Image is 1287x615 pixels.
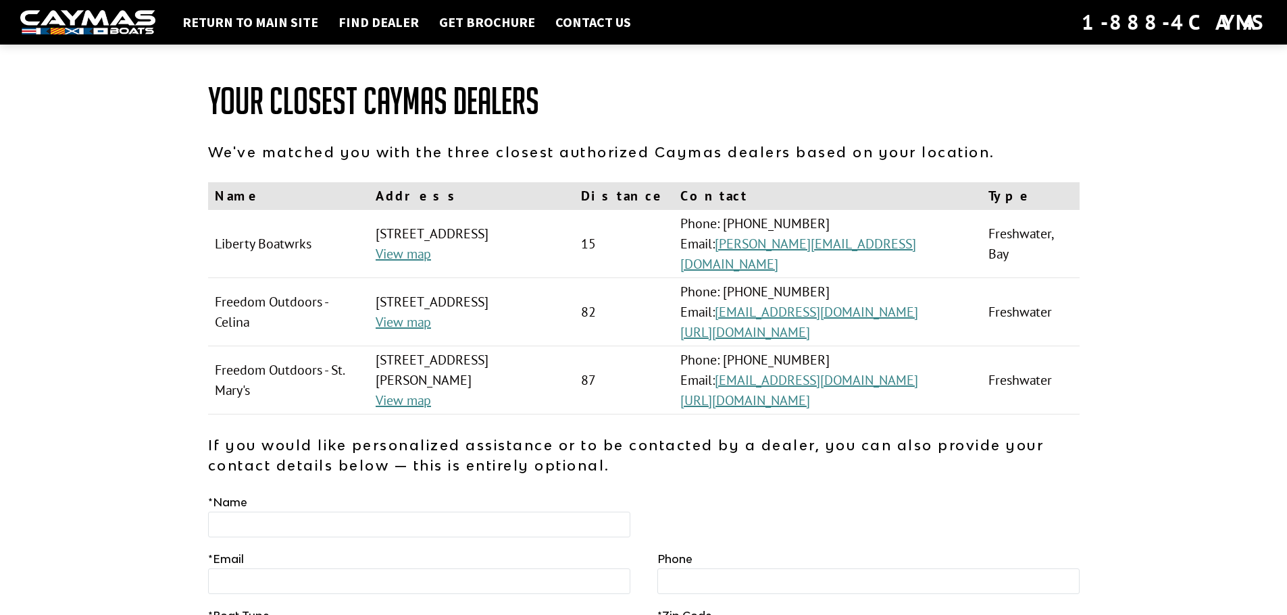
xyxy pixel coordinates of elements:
td: Freshwater, Bay [982,210,1080,278]
a: [EMAIL_ADDRESS][DOMAIN_NAME] [715,303,918,321]
a: Get Brochure [432,14,542,31]
a: [EMAIL_ADDRESS][DOMAIN_NAME] [715,371,918,389]
a: Find Dealer [332,14,426,31]
img: white-logo-c9c8dbefe5ff5ceceb0f0178aa75bf4bb51f6bca0971e226c86eb53dfe498488.png [20,10,155,35]
td: Phone: [PHONE_NUMBER] Email: [674,346,981,415]
th: Address [369,182,574,210]
a: Contact Us [549,14,638,31]
th: Contact [674,182,981,210]
a: [URL][DOMAIN_NAME] [680,392,810,409]
a: [URL][DOMAIN_NAME] [680,323,810,341]
p: We've matched you with the three closest authorized Caymas dealers based on your location. [208,142,1080,162]
a: View map [376,245,431,263]
td: Freedom Outdoors - Celina [208,278,370,346]
label: Email [208,551,244,567]
th: Name [208,182,370,210]
td: 87 [574,346,674,415]
a: Return to main site [176,14,325,31]
td: Freshwater [982,278,1080,346]
a: View map [376,392,431,409]
td: Phone: [PHONE_NUMBER] Email: [674,210,981,278]
label: Name [208,494,247,510]
td: [STREET_ADDRESS] [369,210,574,278]
td: Liberty Boatwrks [208,210,370,278]
td: [STREET_ADDRESS][PERSON_NAME] [369,346,574,415]
th: Type [982,182,1080,210]
td: Phone: [PHONE_NUMBER] Email: [674,278,981,346]
td: 82 [574,278,674,346]
div: 1-888-4CAYMAS [1082,7,1267,37]
td: [STREET_ADDRESS] [369,278,574,346]
p: If you would like personalized assistance or to be contacted by a dealer, you can also provide yo... [208,435,1080,475]
td: 15 [574,210,674,278]
label: Phone [657,551,692,567]
a: View map [376,313,431,331]
td: Freshwater [982,346,1080,415]
td: Freedom Outdoors - St. Mary's [208,346,370,415]
h1: Your Closest Caymas Dealers [208,81,1080,122]
th: Distance [574,182,674,210]
a: [PERSON_NAME][EMAIL_ADDRESS][DOMAIN_NAME] [680,235,916,273]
